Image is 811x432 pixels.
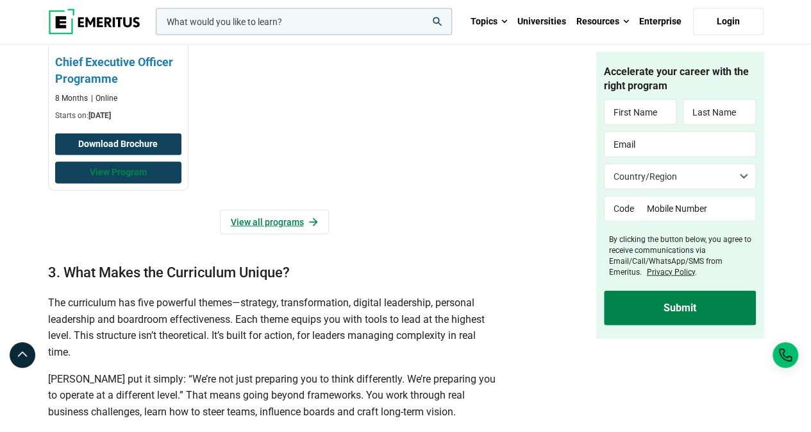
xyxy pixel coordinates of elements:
span: [DATE] [88,111,111,120]
p: Online [91,93,117,104]
input: woocommerce-product-search-field-0 [156,8,452,35]
h2: 3. What Makes the Curriculum Unique? [48,264,501,282]
label: By clicking the button below, you agree to receive communications via Email/Call/WhatsApp/SMS fro... [609,234,756,277]
input: Last Name [683,99,756,125]
span: The curriculum has five powerful themes—strategy, transformation, digital leadership, personal le... [48,297,485,358]
a: Login [693,8,764,35]
input: Code [604,196,638,221]
input: First Name [604,99,677,125]
p: 8 Months [55,93,88,104]
input: Mobile Number [638,196,756,221]
span: [PERSON_NAME] put it simply: “We’re not just preparing you to think differently. We’re preparing ... [48,373,496,418]
input: Email [604,132,756,157]
a: Privacy Policy [647,267,695,276]
img: View all programs [309,218,318,227]
h3: Chief Executive Officer Programme [55,54,181,86]
select: Country [604,164,756,189]
h4: Accelerate your career with the right program [604,64,756,93]
button: Download Brochure [55,134,181,155]
a: View Program [55,162,181,184]
input: Submit [604,290,756,325]
p: Starts on: [55,110,181,121]
a: View all programs [220,210,329,234]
